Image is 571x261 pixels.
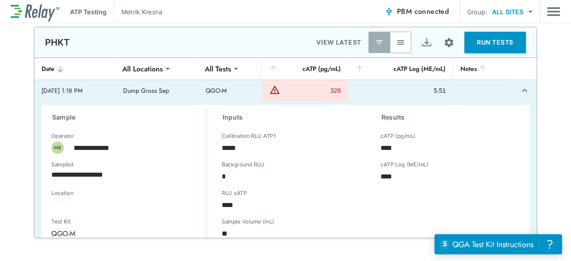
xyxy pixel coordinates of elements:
[45,37,70,48] p: PHKT
[11,2,59,21] img: LuminUltra Relay
[121,7,162,17] p: Metrik Kresna
[460,63,502,74] div: Notes
[116,80,199,101] td: Dump Gross Sep
[355,63,446,74] div: cATP Log (ME/mL)
[51,190,165,196] label: Location
[396,38,405,47] img: View All
[51,141,64,154] div: MK
[381,3,452,21] button: PBM connected
[222,162,264,168] label: Background RLU
[116,60,169,78] div: All Locations
[381,112,519,123] h3: Results
[269,84,280,95] img: Warning
[316,37,361,48] p: VIEW LATEST
[434,234,562,254] iframe: Resource center
[51,133,74,139] label: Operator
[51,219,119,225] label: Test Kit
[222,133,276,139] label: Calibration RLU ATP1
[381,162,428,168] label: cATP Log (ME/mL)
[443,37,455,48] img: Settings Icon
[70,7,107,17] p: ATP Testing
[199,80,262,101] td: QGO-M
[45,166,190,183] input: Choose date, selected date is Aug 27, 2025
[356,86,446,95] div: 5.51
[437,31,461,54] button: Site setup
[547,3,560,20] button: Main menu
[414,6,449,17] span: connected
[282,86,341,95] div: 326
[34,58,116,80] th: Date
[45,224,135,242] div: QGO-M
[222,219,274,225] label: Sample Volume (mL)
[199,60,237,78] div: All Tests
[421,37,432,48] img: Export Icon
[51,162,74,168] label: Sampled
[381,133,416,139] label: cATP (pg/mL)
[375,38,384,47] img: Latest
[222,190,247,196] label: RLU cATP
[41,86,109,95] div: [DATE] 1:18 PM
[52,112,205,123] h3: Sample
[517,83,532,98] button: expand row
[385,7,393,16] img: Connected Icon
[467,7,487,17] p: Group:
[464,32,526,53] button: RUN TESTS
[269,63,341,74] div: cATP (pg/mL)
[223,112,360,123] h3: Inputs
[547,3,560,20] img: Drawer Icon
[416,32,437,53] button: Export
[397,5,449,18] span: PBM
